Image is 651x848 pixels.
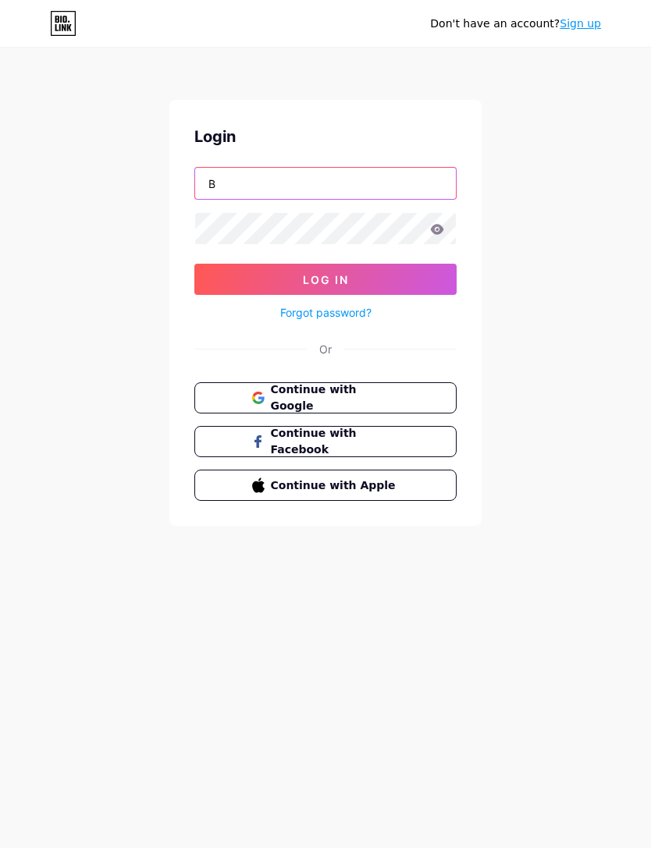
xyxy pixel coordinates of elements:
[280,304,372,321] a: Forgot password?
[271,381,400,414] span: Continue with Google
[271,477,400,494] span: Continue with Apple
[271,425,400,458] span: Continue with Facebook
[560,17,601,30] a: Sign up
[194,264,457,295] button: Log In
[194,382,457,413] button: Continue with Google
[194,426,457,457] button: Continue with Facebook
[194,125,457,148] div: Login
[303,273,349,286] span: Log In
[195,168,456,199] input: Username
[319,341,332,357] div: Or
[194,470,457,501] button: Continue with Apple
[430,16,601,32] div: Don't have an account?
